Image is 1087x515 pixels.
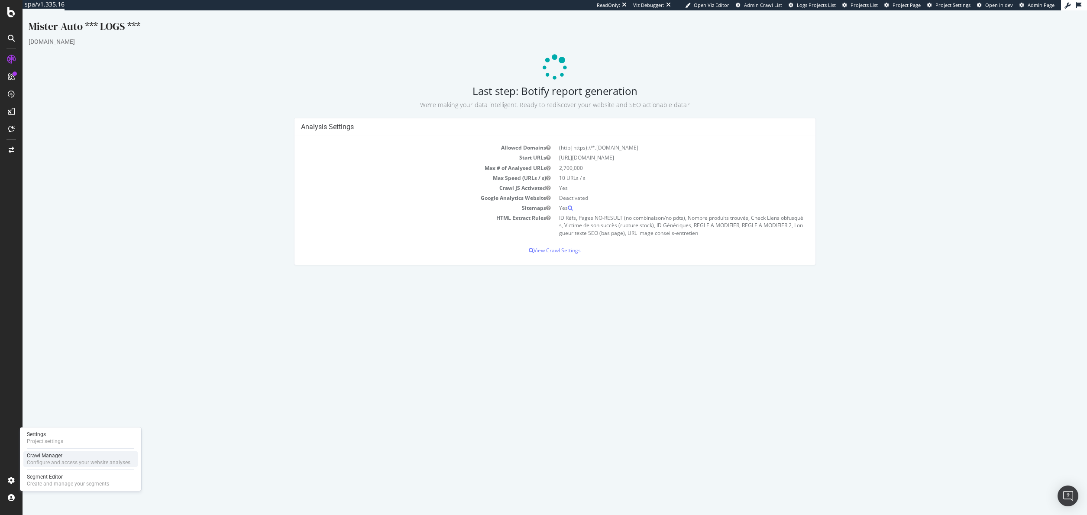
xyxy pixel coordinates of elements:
[27,459,130,466] div: Configure and access your website analyses
[977,2,1013,9] a: Open in dev
[633,2,664,9] div: Viz Debugger:
[532,173,786,183] td: Yes
[685,2,729,9] a: Open Viz Editor
[278,236,786,244] p: View Crawl Settings
[736,2,782,9] a: Admin Crawl List
[278,112,786,121] h4: Analysis Settings
[278,163,533,173] td: Max Speed (URLs / s)
[532,132,786,142] td: (http|https)://*.[DOMAIN_NAME]
[744,2,782,8] span: Admin Crawl List
[1019,2,1055,9] a: Admin Page
[1058,486,1078,506] div: Open Intercom Messenger
[27,452,130,459] div: Crawl Manager
[597,2,620,9] div: ReadOnly:
[278,142,533,152] td: Start URLs
[23,430,138,446] a: SettingsProject settings
[278,173,533,183] td: Crawl JS Activated
[278,183,533,192] td: Google Analytics Website
[532,202,786,227] td: ID Réfs, Pages NO-RESULT (no combinaison/no pdts), Nombre produits trouvés, Check Liens obfusqués...
[789,2,836,9] a: Logs Projects List
[532,142,786,152] td: [URL][DOMAIN_NAME]
[851,2,878,8] span: Projects List
[935,2,971,8] span: Project Settings
[884,2,921,9] a: Project Page
[398,90,667,98] small: We’re making your data intelligent. Ready to rediscover your website and SEO actionable data?
[278,132,533,142] td: Allowed Domains
[532,163,786,173] td: 10 URLs / s
[927,2,971,9] a: Project Settings
[27,438,63,445] div: Project settings
[23,451,138,467] a: Crawl ManagerConfigure and access your website analyses
[278,202,533,227] td: HTML Extract Rules
[27,431,63,438] div: Settings
[532,153,786,163] td: 2,700,000
[1028,2,1055,8] span: Admin Page
[985,2,1013,8] span: Open in dev
[6,75,1058,99] h2: Last step: Botify report generation
[797,2,836,8] span: Logs Projects List
[6,27,1058,36] div: [DOMAIN_NAME]
[694,2,729,8] span: Open Viz Editor
[278,153,533,163] td: Max # of Analysed URLs
[893,2,921,8] span: Project Page
[532,183,786,192] td: Deactivated
[27,473,109,480] div: Segment Editor
[27,480,109,487] div: Create and manage your segments
[532,192,786,202] td: Yes
[278,192,533,202] td: Sitemaps
[23,473,138,488] a: Segment EditorCreate and manage your segments
[842,2,878,9] a: Projects List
